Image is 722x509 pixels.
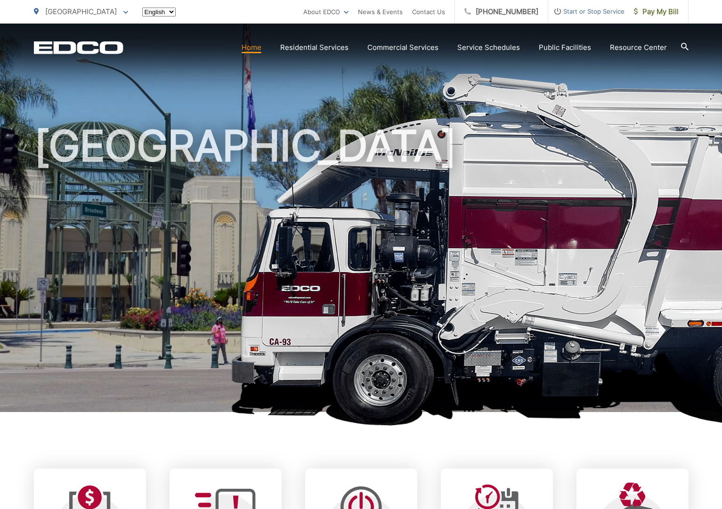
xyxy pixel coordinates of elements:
[634,6,679,17] span: Pay My Bill
[367,42,438,53] a: Commercial Services
[280,42,349,53] a: Residential Services
[303,6,349,17] a: About EDCO
[539,42,591,53] a: Public Facilities
[610,42,667,53] a: Resource Center
[34,41,123,54] a: EDCD logo. Return to the homepage.
[45,7,117,16] span: [GEOGRAPHIC_DATA]
[34,122,689,420] h1: [GEOGRAPHIC_DATA]
[358,6,403,17] a: News & Events
[242,42,261,53] a: Home
[142,8,176,16] select: Select a language
[412,6,445,17] a: Contact Us
[457,42,520,53] a: Service Schedules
